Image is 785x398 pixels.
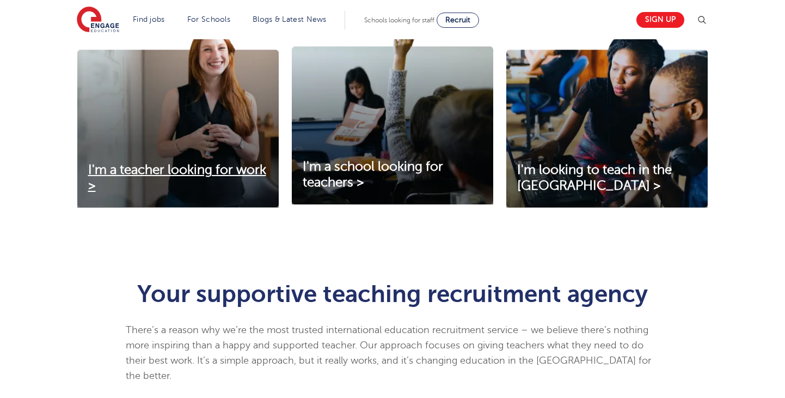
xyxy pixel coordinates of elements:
[292,159,493,191] a: I'm a school looking for teachers >
[88,162,266,193] span: I'm a teacher looking for work >
[506,26,708,208] img: I'm looking to teach in the UK
[517,162,672,193] span: I'm looking to teach in the [GEOGRAPHIC_DATA] >
[126,282,660,306] h1: Your supportive teaching recruitment agency
[77,162,279,194] a: I'm a teacher looking for work >
[253,15,327,23] a: Blogs & Latest News
[636,12,684,28] a: Sign up
[437,13,479,28] a: Recruit
[126,324,651,381] span: There’s a reason why we’re the most trusted international education recruitment service – we beli...
[77,26,279,208] img: I'm a teacher looking for work
[292,26,493,204] img: I'm a school looking for teachers
[133,15,165,23] a: Find jobs
[364,16,434,24] span: Schools looking for staff
[445,16,470,24] span: Recruit
[187,15,230,23] a: For Schools
[77,7,119,34] img: Engage Education
[303,159,443,190] span: I'm a school looking for teachers >
[506,162,708,194] a: I'm looking to teach in the [GEOGRAPHIC_DATA] >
